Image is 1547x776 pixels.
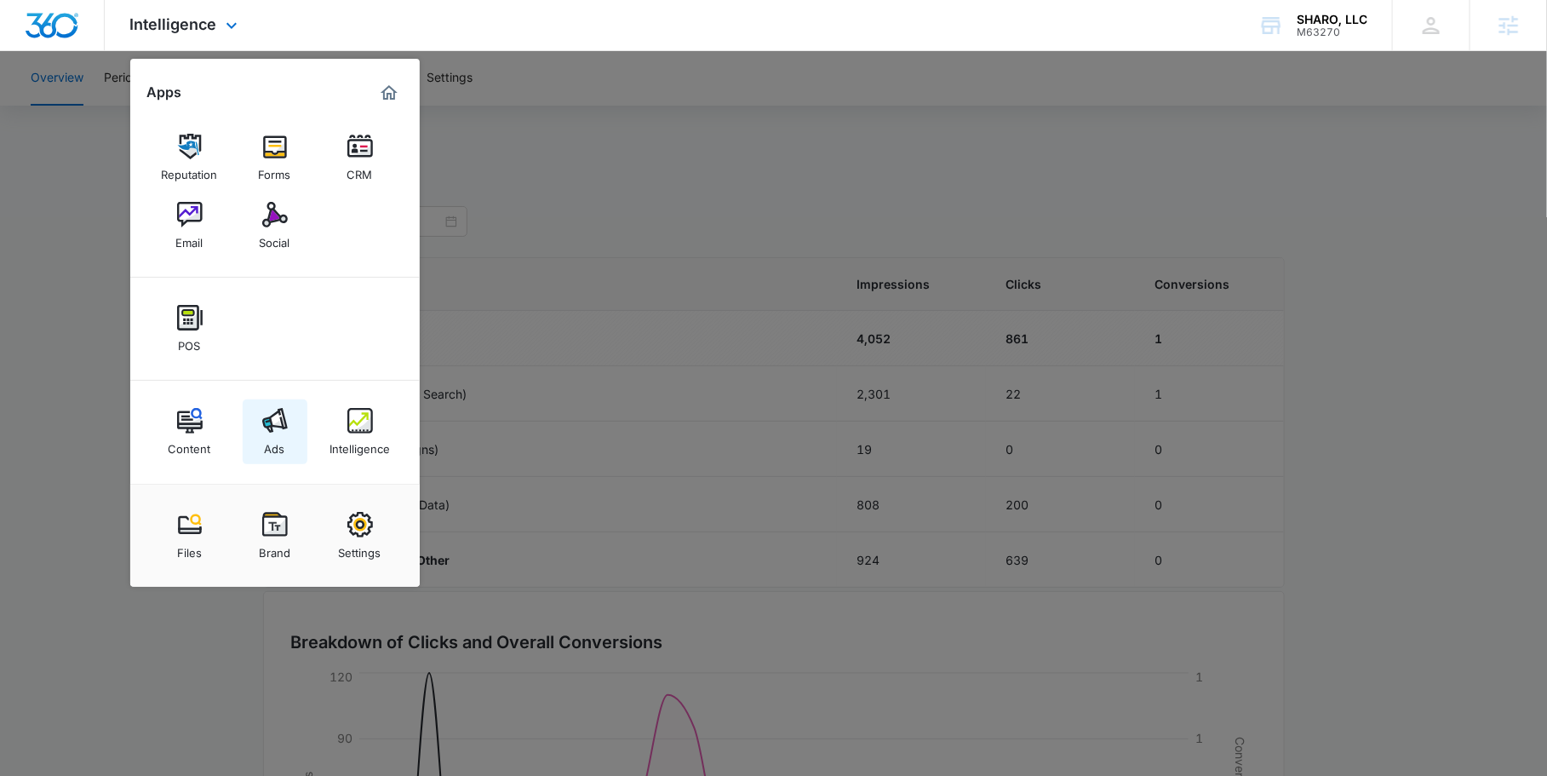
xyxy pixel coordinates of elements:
[158,193,222,258] a: Email
[188,101,287,112] div: Keywords by Traffic
[1297,26,1367,38] div: account id
[329,434,390,456] div: Intelligence
[259,159,291,181] div: Forms
[147,84,182,101] h2: Apps
[27,27,41,41] img: logo_orange.svg
[158,503,222,568] a: Files
[243,399,307,464] a: Ads
[158,399,222,464] a: Content
[243,193,307,258] a: Social
[375,79,403,106] a: Marketing 360® Dashboard
[130,15,217,33] span: Intelligence
[328,399,392,464] a: Intelligence
[169,99,183,112] img: tab_keywords_by_traffic_grey.svg
[328,125,392,190] a: CRM
[1297,13,1367,26] div: account name
[48,27,83,41] div: v 4.0.25
[328,503,392,568] a: Settings
[243,125,307,190] a: Forms
[260,227,290,250] div: Social
[162,159,218,181] div: Reputation
[339,537,381,560] div: Settings
[243,503,307,568] a: Brand
[177,537,202,560] div: Files
[65,101,152,112] div: Domain Overview
[44,44,187,58] div: Domain: [DOMAIN_NAME]
[265,434,285,456] div: Ads
[158,125,222,190] a: Reputation
[46,99,60,112] img: tab_domain_overview_orange.svg
[259,537,290,560] div: Brand
[176,227,203,250] div: Email
[179,331,201,353] div: POS
[169,434,211,456] div: Content
[347,159,373,181] div: CRM
[27,44,41,58] img: website_grey.svg
[158,296,222,361] a: POS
